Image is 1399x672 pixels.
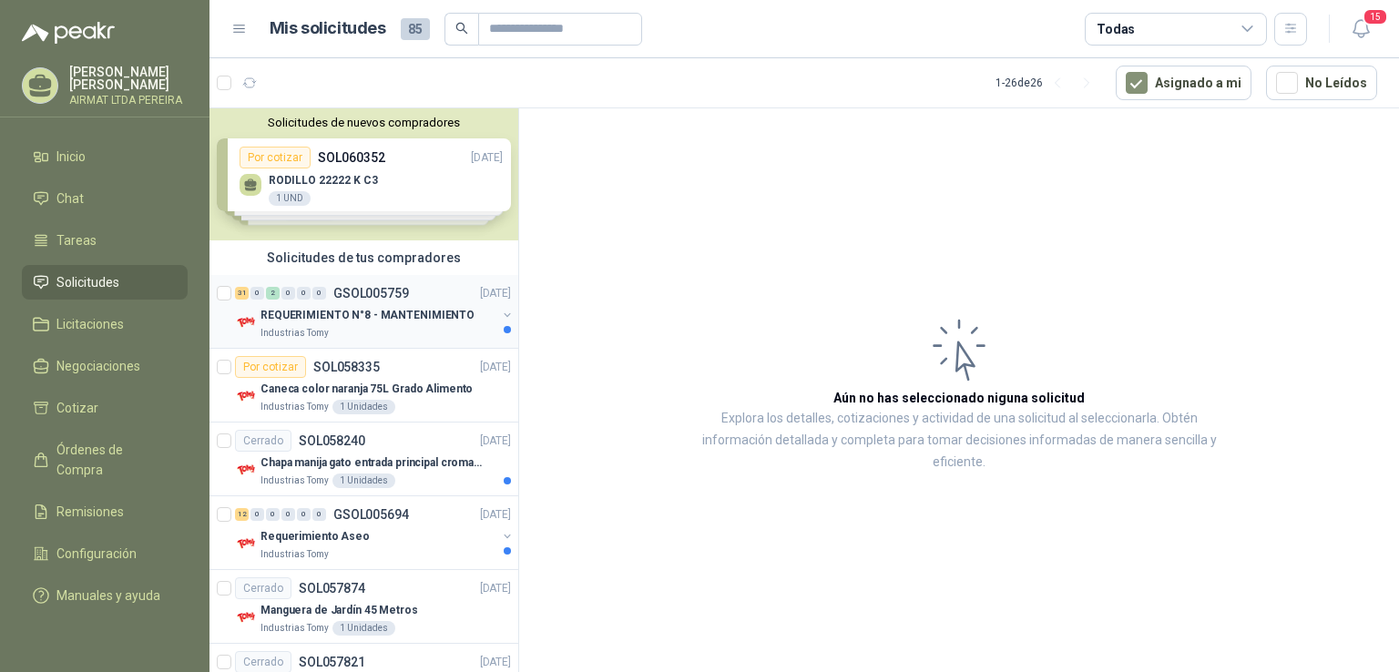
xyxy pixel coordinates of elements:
[332,621,395,636] div: 1 Unidades
[260,473,329,488] p: Industrias Tomy
[69,66,188,91] p: [PERSON_NAME] [PERSON_NAME]
[332,473,395,488] div: 1 Unidades
[299,434,365,447] p: SOL058240
[1363,8,1388,25] span: 15
[56,147,86,167] span: Inicio
[260,621,329,636] p: Industrias Tomy
[235,385,257,407] img: Company Logo
[260,381,473,398] p: Caneca color naranja 75L Grado Alimento
[297,287,311,300] div: 0
[22,22,115,44] img: Logo peakr
[266,287,280,300] div: 2
[22,536,188,571] a: Configuración
[312,287,326,300] div: 0
[217,116,511,129] button: Solicitudes de nuevos compradores
[56,440,170,480] span: Órdenes de Compra
[209,108,518,240] div: Solicitudes de nuevos compradoresPor cotizarSOL060352[DATE] RODILLO 22222 K C31 UNDPor cotizarSOL...
[56,314,124,334] span: Licitaciones
[56,272,119,292] span: Solicitudes
[56,398,98,418] span: Cotizar
[56,356,140,376] span: Negociaciones
[260,528,370,545] p: Requerimiento Aseo
[250,287,264,300] div: 0
[209,349,518,423] a: Por cotizarSOL058335[DATE] Company LogoCaneca color naranja 75L Grado AlimentoIndustrias Tomy1 Un...
[235,356,306,378] div: Por cotizar
[996,68,1101,97] div: 1 - 26 de 26
[235,459,257,481] img: Company Logo
[56,585,160,606] span: Manuales y ayuda
[22,391,188,425] a: Cotizar
[455,22,468,35] span: search
[235,504,515,562] a: 12 0 0 0 0 0 GSOL005694[DATE] Company LogoRequerimiento AseoIndustrias Tomy
[299,582,365,595] p: SOL057874
[480,359,511,376] p: [DATE]
[260,400,329,414] p: Industrias Tomy
[235,282,515,341] a: 31 0 2 0 0 0 GSOL005759[DATE] Company LogoREQUERIMIENTO N°8 - MANTENIMIENTOIndustrias Tomy
[22,307,188,341] a: Licitaciones
[22,494,188,529] a: Remisiones
[235,577,291,599] div: Cerrado
[22,265,188,300] a: Solicitudes
[312,508,326,521] div: 0
[701,408,1217,473] p: Explora los detalles, cotizaciones y actividad de una solicitud al seleccionarla. Obtén informaci...
[235,287,249,300] div: 31
[260,326,329,341] p: Industrias Tomy
[56,230,97,250] span: Tareas
[235,311,257,333] img: Company Logo
[1266,66,1377,100] button: No Leídos
[1344,13,1377,46] button: 15
[235,430,291,452] div: Cerrado
[22,223,188,258] a: Tareas
[22,433,188,487] a: Órdenes de Compra
[56,188,84,209] span: Chat
[235,606,257,628] img: Company Logo
[480,580,511,597] p: [DATE]
[480,285,511,302] p: [DATE]
[209,240,518,275] div: Solicitudes de tus compradores
[333,287,409,300] p: GSOL005759
[22,139,188,174] a: Inicio
[56,544,137,564] span: Configuración
[480,506,511,524] p: [DATE]
[270,15,386,42] h1: Mis solicitudes
[69,95,188,106] p: AIRMAT LTDA PEREIRA
[281,287,295,300] div: 0
[833,388,1085,408] h3: Aún no has seleccionado niguna solicitud
[209,570,518,644] a: CerradoSOL057874[DATE] Company LogoManguera de Jardín 45 MetrosIndustrias Tomy1 Unidades
[235,508,249,521] div: 12
[266,508,280,521] div: 0
[299,656,365,668] p: SOL057821
[313,361,380,373] p: SOL058335
[260,454,487,472] p: Chapa manija gato entrada principal cromado mate llave de seguridad
[401,18,430,40] span: 85
[281,508,295,521] div: 0
[260,307,475,324] p: REQUERIMIENTO N°8 - MANTENIMIENTO
[1116,66,1251,100] button: Asignado a mi
[22,181,188,216] a: Chat
[480,654,511,671] p: [DATE]
[297,508,311,521] div: 0
[260,547,329,562] p: Industrias Tomy
[480,433,511,450] p: [DATE]
[209,423,518,496] a: CerradoSOL058240[DATE] Company LogoChapa manija gato entrada principal cromado mate llave de segu...
[56,502,124,522] span: Remisiones
[260,602,418,619] p: Manguera de Jardín 45 Metros
[250,508,264,521] div: 0
[22,349,188,383] a: Negociaciones
[22,578,188,613] a: Manuales y ayuda
[235,533,257,555] img: Company Logo
[333,508,409,521] p: GSOL005694
[1097,19,1135,39] div: Todas
[332,400,395,414] div: 1 Unidades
